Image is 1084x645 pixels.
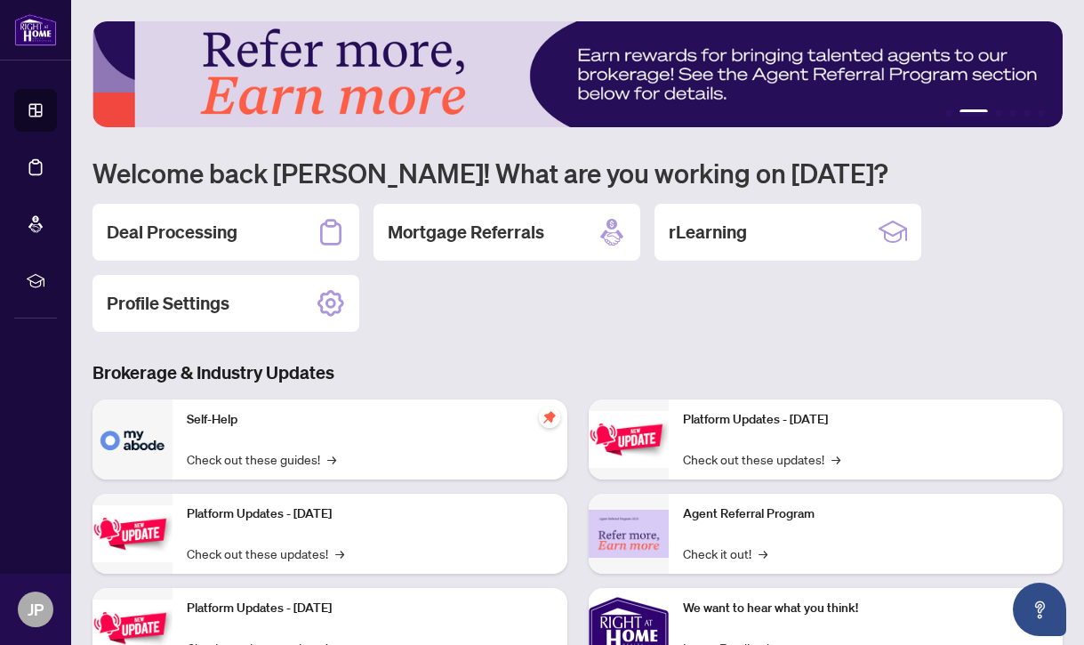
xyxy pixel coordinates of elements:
h1: Welcome back [PERSON_NAME]! What are you working on [DATE]? [92,156,1063,189]
img: Agent Referral Program [589,510,669,559]
a: Check out these updates!→ [683,449,840,469]
img: logo [14,13,57,46]
p: Platform Updates - [DATE] [187,599,553,618]
button: 3 [995,109,1002,117]
h2: Deal Processing [107,220,237,245]
img: Self-Help [92,399,173,480]
button: Open asap [1013,583,1066,636]
h2: Mortgage Referrals [388,220,544,245]
span: JP [28,597,44,622]
a: Check out these guides!→ [187,449,336,469]
button: 2 [960,109,988,117]
p: We want to hear what you think! [683,599,1049,618]
button: 1 [945,109,952,117]
p: Platform Updates - [DATE] [683,410,1049,430]
span: → [335,544,344,563]
span: → [759,544,767,563]
a: Check out these updates!→ [187,544,344,563]
a: Check it out!→ [683,544,767,563]
h2: Profile Settings [107,291,229,316]
button: 4 [1009,109,1016,117]
p: Platform Updates - [DATE] [187,504,553,524]
button: 6 [1038,109,1045,117]
img: Platform Updates - June 23, 2025 [589,411,669,467]
h3: Brokerage & Industry Updates [92,360,1063,385]
img: Slide 1 [92,21,1063,127]
span: → [831,449,840,469]
button: 5 [1024,109,1031,117]
p: Self-Help [187,410,553,430]
img: Platform Updates - September 16, 2025 [92,505,173,561]
span: → [327,449,336,469]
p: Agent Referral Program [683,504,1049,524]
h2: rLearning [669,220,747,245]
span: pushpin [539,407,560,428]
